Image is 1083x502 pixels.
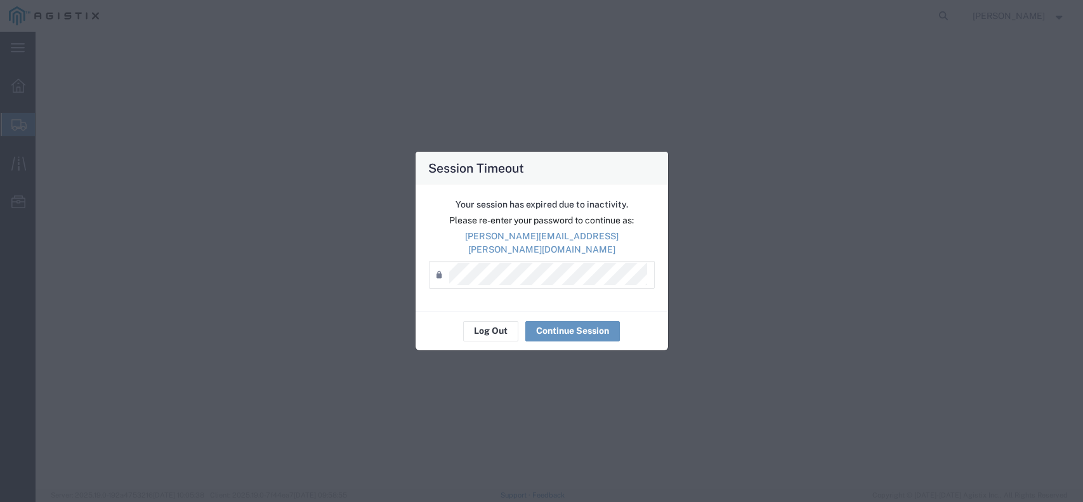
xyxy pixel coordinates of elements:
[525,321,620,341] button: Continue Session
[463,321,518,341] button: Log Out
[429,198,655,211] p: Your session has expired due to inactivity.
[429,230,655,256] p: [PERSON_NAME][EMAIL_ADDRESS][PERSON_NAME][DOMAIN_NAME]
[429,214,655,227] p: Please re-enter your password to continue as:
[428,159,524,177] h4: Session Timeout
